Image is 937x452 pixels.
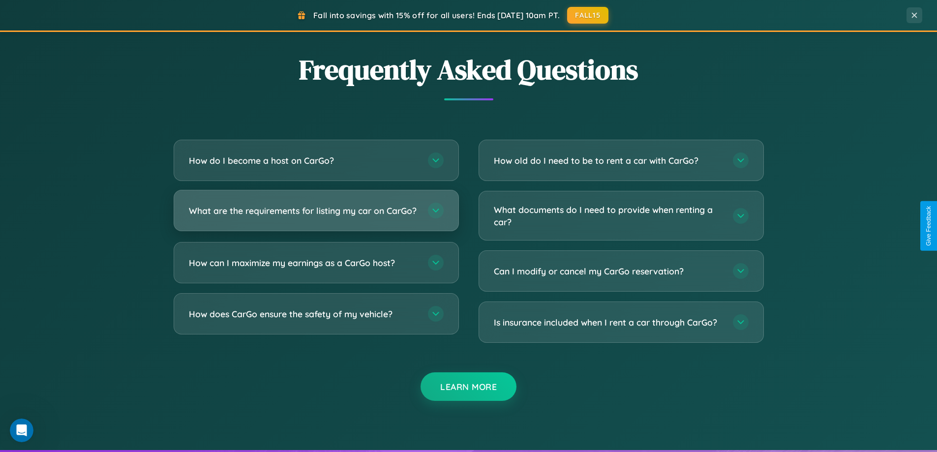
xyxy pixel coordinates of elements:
h3: How old do I need to be to rent a car with CarGo? [494,154,723,167]
div: Give Feedback [925,206,932,246]
h3: How do I become a host on CarGo? [189,154,418,167]
h2: Frequently Asked Questions [174,51,764,89]
h3: What documents do I need to provide when renting a car? [494,204,723,228]
button: Learn More [421,372,516,401]
iframe: Intercom live chat [10,419,33,442]
h3: How does CarGo ensure the safety of my vehicle? [189,308,418,320]
h3: What are the requirements for listing my car on CarGo? [189,205,418,217]
h3: Can I modify or cancel my CarGo reservation? [494,265,723,277]
h3: Is insurance included when I rent a car through CarGo? [494,316,723,329]
span: Fall into savings with 15% off for all users! Ends [DATE] 10am PT. [313,10,560,20]
button: FALL15 [567,7,608,24]
h3: How can I maximize my earnings as a CarGo host? [189,257,418,269]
